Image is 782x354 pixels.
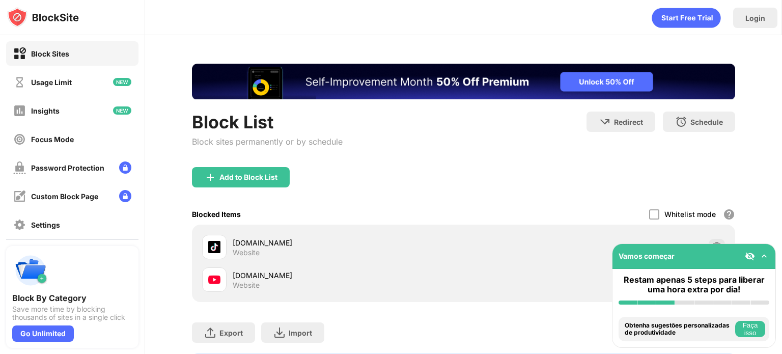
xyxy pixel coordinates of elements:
[614,118,643,126] div: Redirect
[192,64,735,99] iframe: Banner
[13,76,26,89] img: time-usage-off.svg
[31,135,74,144] div: Focus Mode
[233,281,260,290] div: Website
[113,78,131,86] img: new-icon.svg
[289,329,312,337] div: Import
[208,241,220,253] img: favicons
[31,164,104,172] div: Password Protection
[113,106,131,115] img: new-icon.svg
[12,325,74,342] div: Go Unlimited
[233,248,260,257] div: Website
[619,252,675,260] div: Vamos começar
[735,321,765,337] button: Faça isso
[12,293,132,303] div: Block By Category
[759,251,769,261] img: omni-setup-toggle.svg
[13,161,26,174] img: password-protection-off.svg
[13,133,26,146] img: focus-off.svg
[119,190,131,202] img: lock-menu.svg
[745,14,765,22] div: Login
[31,49,69,58] div: Block Sites
[192,137,343,147] div: Block sites permanently or by schedule
[208,274,220,286] img: favicons
[745,251,755,261] img: eye-not-visible.svg
[192,112,343,132] div: Block List
[233,237,463,248] div: [DOMAIN_NAME]
[12,305,132,321] div: Save more time by blocking thousands of sites in a single click
[31,221,60,229] div: Settings
[13,190,26,203] img: customize-block-page-off.svg
[690,118,723,126] div: Schedule
[625,322,733,337] div: Obtenha sugestões personalizadas de produtividade
[12,252,49,289] img: push-categories.svg
[13,219,26,231] img: settings-off.svg
[192,210,241,219] div: Blocked Items
[31,192,98,201] div: Custom Block Page
[619,275,769,294] div: Restam apenas 5 steps para liberar uma hora extra por dia!
[7,7,79,28] img: logo-blocksite.svg
[31,106,60,115] div: Insights
[664,210,716,219] div: Whitelist mode
[31,78,72,87] div: Usage Limit
[119,161,131,174] img: lock-menu.svg
[652,8,721,28] div: animation
[219,173,277,181] div: Add to Block List
[233,270,463,281] div: [DOMAIN_NAME]
[13,47,26,60] img: block-on.svg
[13,104,26,117] img: insights-off.svg
[219,329,243,337] div: Export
